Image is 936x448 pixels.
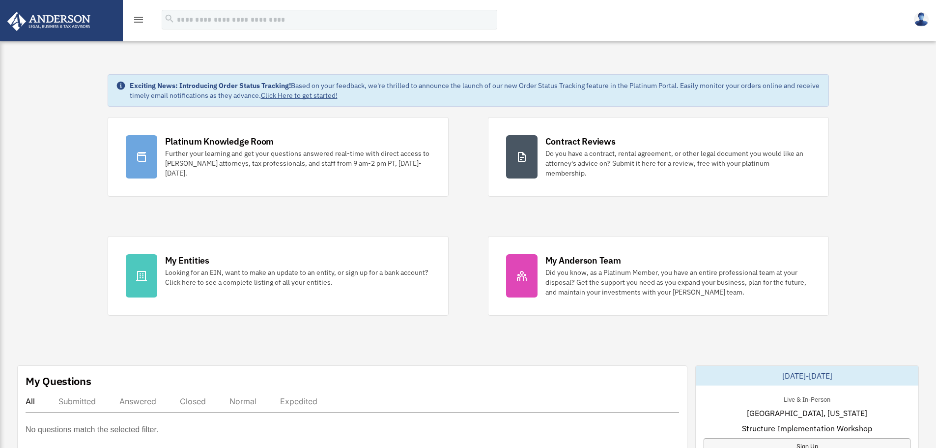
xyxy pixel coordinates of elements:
img: User Pic [914,12,929,27]
div: My Entities [165,254,209,267]
div: Do you have a contract, rental agreement, or other legal document you would like an attorney's ad... [545,149,811,178]
div: Answered [119,396,156,406]
div: Expedited [280,396,317,406]
a: My Entities Looking for an EIN, want to make an update to an entity, or sign up for a bank accoun... [108,236,449,316]
p: No questions match the selected filter. [26,423,158,437]
i: menu [133,14,144,26]
a: menu [133,17,144,26]
div: Further your learning and get your questions answered real-time with direct access to [PERSON_NAM... [165,149,430,178]
div: Live & In-Person [776,393,838,404]
div: All [26,396,35,406]
div: Looking for an EIN, want to make an update to an entity, or sign up for a bank account? Click her... [165,268,430,287]
div: Contract Reviews [545,135,616,148]
div: Normal [229,396,256,406]
a: Contract Reviews Do you have a contract, rental agreement, or other legal document you would like... [488,117,829,197]
strong: Exciting News: Introducing Order Status Tracking! [130,81,291,90]
img: Anderson Advisors Platinum Portal [4,12,93,31]
i: search [164,13,175,24]
a: Click Here to get started! [261,91,338,100]
div: My Questions [26,374,91,388]
div: Based on your feedback, we're thrilled to announce the launch of our new Order Status Tracking fe... [130,81,821,100]
a: My Anderson Team Did you know, as a Platinum Member, you have an entire professional team at your... [488,236,829,316]
div: Did you know, as a Platinum Member, you have an entire professional team at your disposal? Get th... [545,268,811,297]
div: [DATE]-[DATE] [696,366,918,386]
div: Closed [180,396,206,406]
span: [GEOGRAPHIC_DATA], [US_STATE] [747,407,867,419]
div: My Anderson Team [545,254,621,267]
div: Platinum Knowledge Room [165,135,274,148]
div: Submitted [58,396,96,406]
a: Platinum Knowledge Room Further your learning and get your questions answered real-time with dire... [108,117,449,197]
span: Structure Implementation Workshop [742,422,872,434]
